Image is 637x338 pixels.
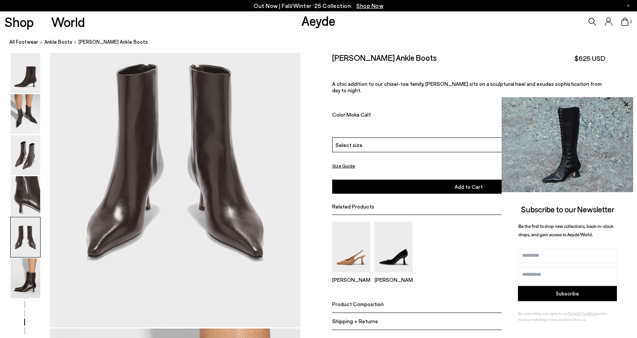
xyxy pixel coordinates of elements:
a: Zandra Pointed Pumps [PERSON_NAME] [375,267,413,283]
span: Navigate to /collections/new-in [356,2,383,9]
span: Select size [336,141,362,149]
span: 3 [629,20,632,24]
button: Subscribe [518,286,617,301]
p: Out Now | Fall/Winter ‘25 Collection [254,1,383,11]
img: Rowan Chiseled Ankle Boots - Image 5 [11,217,40,257]
a: Fernanda Slingback Pumps [PERSON_NAME] [332,267,370,283]
nav: breadcrumb [9,32,637,53]
div: Color: [332,111,536,120]
img: Rowan Chiseled Ankle Boots - Image 1 [11,53,40,93]
img: 2a6287a1333c9a56320fd6e7b3c4a9a9.jpg [502,97,633,192]
button: Size Guide [332,161,355,171]
a: Shop [5,15,34,28]
img: Rowan Chiseled Ankle Boots - Image 6 [11,258,40,298]
a: Terms & Conditions [568,311,597,316]
span: Moka Calf [347,111,371,118]
a: ankle boots [44,38,72,46]
img: Fernanda Slingback Pumps [332,222,370,272]
a: 3 [621,17,629,26]
span: Be the first to shop new collections, back-in-stock drops, and gain access to Aeyde World. [518,223,613,237]
p: [PERSON_NAME] [375,276,413,283]
img: Rowan Chiseled Ankle Boots - Image 4 [11,176,40,216]
span: A chic addition to our chisel-toe family, [PERSON_NAME] sits on a sculptural heel and exudes soph... [332,81,602,93]
a: Aeyde [301,13,336,28]
img: Rowan Chiseled Ankle Boots - Image 3 [11,135,40,175]
span: Shipping + Returns [332,318,378,324]
span: Product Composition [332,301,384,307]
p: [PERSON_NAME] [332,276,370,283]
span: Related Products [332,203,374,210]
span: By subscribing, you agree to our [518,311,568,316]
span: ankle boots [44,39,72,45]
span: Subscribe to our Newsletter [521,204,614,214]
img: Zandra Pointed Pumps [375,222,413,272]
a: All Footwear [9,38,38,46]
button: Add to Cart [332,179,605,193]
a: World [51,15,85,28]
span: [PERSON_NAME] Ankle Boots [78,38,148,46]
span: $625 USD [574,54,605,63]
h2: [PERSON_NAME] Ankle Boots [332,53,437,62]
img: Rowan Chiseled Ankle Boots - Image 2 [11,94,40,134]
span: Add to Cart [455,183,483,190]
